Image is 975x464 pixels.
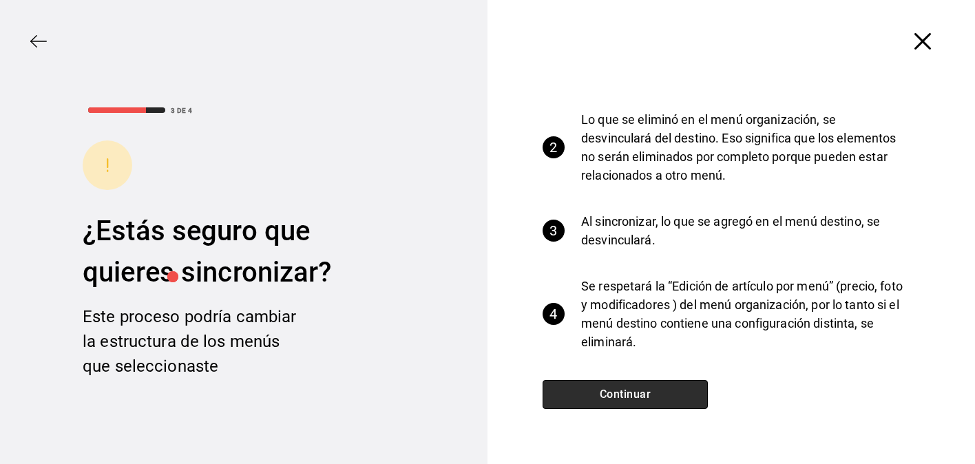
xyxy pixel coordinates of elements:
div: ¿Estás seguro que quieres sincronizar? [83,211,405,293]
div: 2 [543,136,565,158]
p: Se respetará la “Edición de artículo por menú” (precio, foto y modificadores ) del menú organizac... [581,277,909,351]
p: Al sincronizar, lo que se agregó en el menú destino, se desvinculará. [581,212,909,249]
p: Lo que se eliminó en el menú organización, se desvinculará del destino. Eso significa que los ele... [581,110,909,184]
div: Este proceso podría cambiar la estructura de los menús que seleccionaste [83,304,303,379]
div: 3 DE 4 [171,105,192,116]
div: 3 [543,220,565,242]
div: 4 [543,303,565,325]
button: Continuar [543,380,708,409]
